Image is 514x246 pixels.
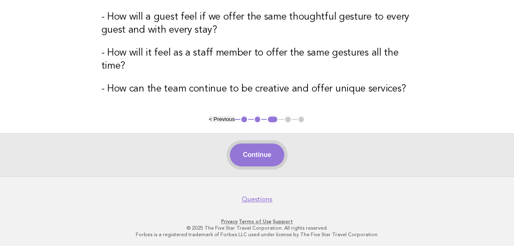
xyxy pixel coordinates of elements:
p: © 2025 The Five Star Travel Corporation. All rights reserved. [11,225,503,231]
h3: - How will it feel as a staff member to offer the same gestures all the time? [101,47,413,73]
button: Continue [230,143,284,166]
p: · · [11,218,503,225]
h3: - How will a guest feel if we offer the same thoughtful gesture to every guest and with every stay? [101,11,413,37]
a: Terms of Use [239,219,272,224]
p: Forbes is a registered trademark of Forbes LLC used under license by The Five Star Travel Corpora... [11,231,503,238]
a: Privacy [221,219,238,224]
button: 1 [240,115,248,123]
button: 3 [267,115,278,123]
a: Questions [242,195,272,204]
button: 2 [254,115,262,123]
button: < Previous [209,116,235,122]
a: Support [273,219,293,224]
h3: - How can the team continue to be creative and offer unique services? [101,83,413,96]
